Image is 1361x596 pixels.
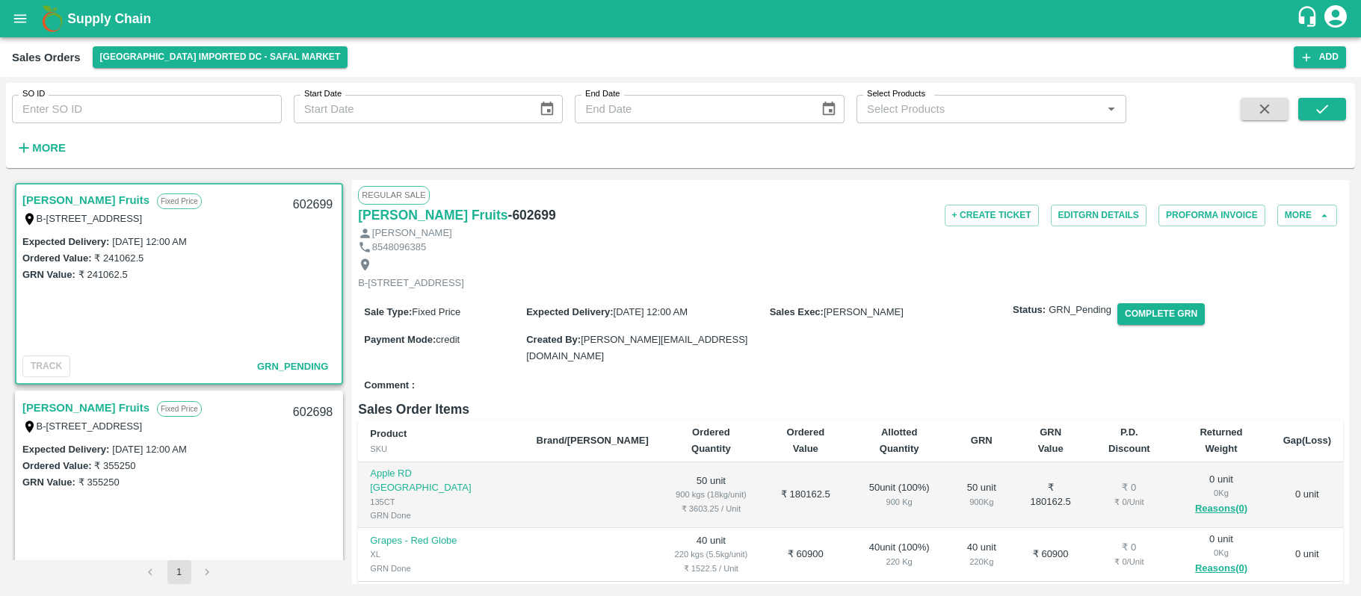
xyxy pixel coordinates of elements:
button: Choose date [815,95,843,123]
p: Fixed Price [157,401,202,417]
label: End Date [585,88,620,100]
div: XL [370,547,512,561]
div: GRN Done [370,562,512,575]
button: Reasons(0) [1183,560,1259,577]
b: Product [370,428,407,439]
label: [DATE] 12:00 AM [112,236,186,247]
button: Open [1102,99,1121,119]
button: More [12,135,70,161]
button: + Create Ticket [945,205,1039,226]
a: [PERSON_NAME] Fruits [358,205,507,226]
p: 8548096385 [372,240,426,255]
div: customer-support [1296,5,1322,32]
label: Sales Exec : [770,306,824,317]
label: B-[STREET_ADDRESS] [37,420,143,432]
td: 0 unit [1271,528,1343,583]
label: SO ID [22,88,45,100]
div: 0 unit [1183,473,1259,518]
b: Gap(Loss) [1283,435,1331,446]
b: Supply Chain [67,11,151,26]
p: Fixed Price [157,193,202,209]
div: 220 kgs (5.5kg/unit) [673,547,750,561]
label: GRN Value: [22,477,75,488]
h6: - 602699 [508,205,556,226]
input: Select Products [861,99,1097,119]
td: ₹ 60900 [1014,528,1087,583]
b: Brand/[PERSON_NAME] [537,435,649,446]
div: 135CT [370,495,512,509]
label: GRN Value: [22,269,75,280]
b: GRN [971,435,993,446]
button: Proforma Invoice [1158,205,1265,226]
span: GRN_Pending [1049,303,1111,317]
h6: Sales Order Items [358,399,1343,420]
button: open drawer [3,1,37,36]
p: B-[STREET_ADDRESS] [358,276,464,291]
button: Complete GRN [1117,303,1205,325]
span: credit [436,334,460,345]
label: Payment Mode : [364,334,436,345]
div: ₹ 0 [1099,541,1159,555]
div: ₹ 0 [1099,481,1159,495]
div: 602699 [284,187,342,223]
button: EditGRN Details [1051,205,1146,226]
label: Created By : [526,334,581,345]
button: page 1 [167,560,191,584]
span: Fixed Price [412,306,460,317]
div: 900 Kg [862,495,937,509]
div: ₹ 1522.5 / Unit [673,562,750,575]
b: Returned Weight [1200,426,1242,454]
div: 50 unit [961,481,1002,509]
span: [PERSON_NAME] [824,306,904,317]
span: [DATE] 12:00 AM [614,306,688,317]
button: Select DC [93,46,348,68]
div: 0 Kg [1183,486,1259,500]
label: Start Date [304,88,342,100]
input: End Date [575,95,808,123]
button: Reasons(0) [1183,500,1259,518]
span: [PERSON_NAME][EMAIL_ADDRESS][DOMAIN_NAME] [526,334,747,361]
button: Choose date [533,95,561,123]
b: P.D. Discount [1108,426,1150,454]
input: Enter SO ID [12,95,282,123]
input: Start Date [294,95,527,123]
strong: More [32,142,66,154]
a: [PERSON_NAME] Fruits [22,190,149,210]
label: Status: [1013,303,1046,317]
p: [PERSON_NAME] [372,226,452,240]
label: ₹ 355250 [94,460,135,471]
span: Regular Sale [358,186,429,204]
div: SKU [370,442,512,456]
div: ₹ 3603.25 / Unit [673,502,750,515]
div: account of current user [1322,3,1349,34]
b: Ordered Quantity [691,426,731,454]
button: More [1277,205,1337,226]
a: Supply Chain [67,8,1296,29]
div: ₹ 0 / Unit [1099,555,1159,568]
td: ₹ 180162.5 [1014,462,1087,527]
img: logo [37,4,67,34]
label: B-[STREET_ADDRESS] [37,213,143,224]
div: 0 unit [1183,533,1259,577]
div: 900 kgs (18kg/unit) [673,488,750,501]
label: Expected Delivery : [22,444,109,455]
span: GRN_Pending [257,361,328,372]
div: Sales Orders [12,48,81,67]
td: ₹ 60900 [762,528,850,583]
td: ₹ 180162.5 [762,462,850,527]
label: [DATE] 12:00 AM [112,444,186,455]
label: Ordered Value: [22,460,91,471]
button: Add [1294,46,1346,68]
td: 50 unit [661,462,762,527]
b: GRN Value [1038,426,1064,454]
a: [PERSON_NAME] Fruits [22,398,149,417]
div: 0 Kg [1183,546,1259,559]
label: ₹ 241062.5 [94,252,143,264]
div: 900 Kg [961,495,1002,509]
td: 40 unit [661,528,762,583]
label: Expected Delivery : [526,306,613,317]
label: Expected Delivery : [22,236,109,247]
div: 40 unit [961,541,1002,568]
p: Grapes - Red Globe [370,534,512,548]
